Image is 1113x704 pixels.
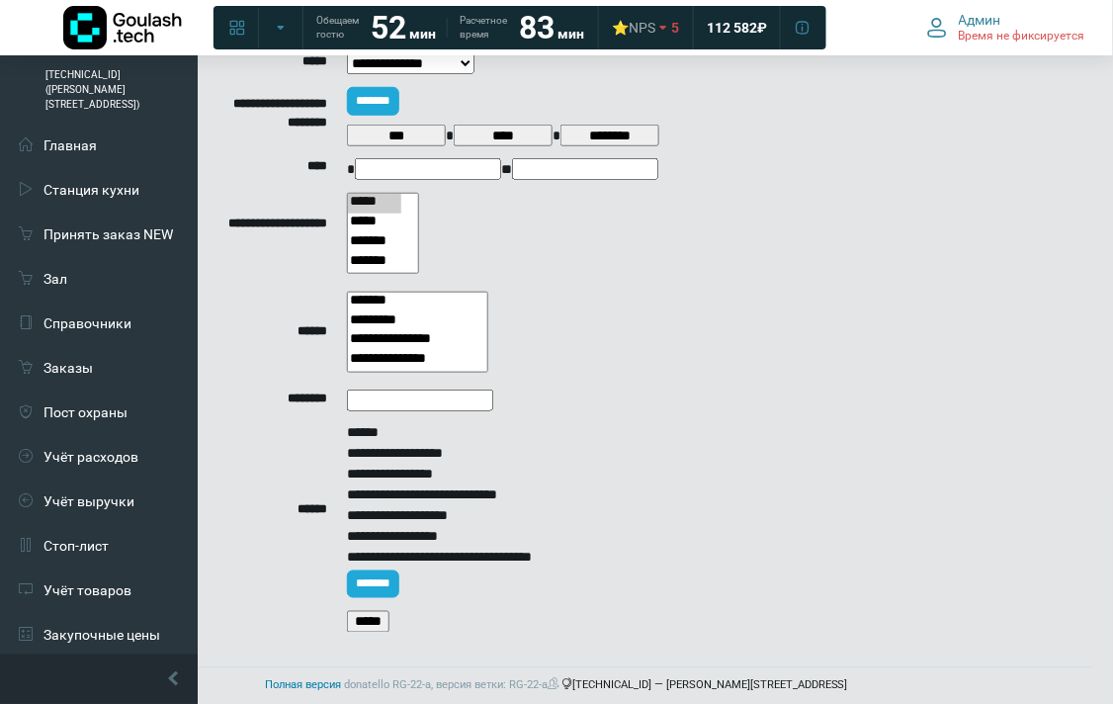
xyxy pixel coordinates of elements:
img: Логотип компании Goulash.tech [63,6,182,49]
div: ⭐ [612,19,655,37]
span: 112 582 [707,19,757,37]
span: NPS [629,20,655,36]
span: Расчетное время [460,14,507,42]
span: Обещаем гостю [316,14,359,42]
span: donatello RG-22-a, версия ветки: RG-22-a [344,679,561,692]
a: 112 582 ₽ [695,10,779,45]
span: мин [557,26,584,42]
a: Обещаем гостю 52 мин Расчетное время 83 мин [304,10,596,45]
strong: 52 [371,9,406,46]
span: 5 [671,19,679,37]
span: Время не фиксируется [959,29,1085,44]
a: Полная версия [265,679,341,692]
strong: 83 [519,9,555,46]
span: мин [409,26,436,42]
span: Админ [959,11,1001,29]
button: Админ Время не фиксируется [915,7,1097,48]
a: ⭐NPS 5 [600,10,691,45]
span: ₽ [757,19,767,37]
